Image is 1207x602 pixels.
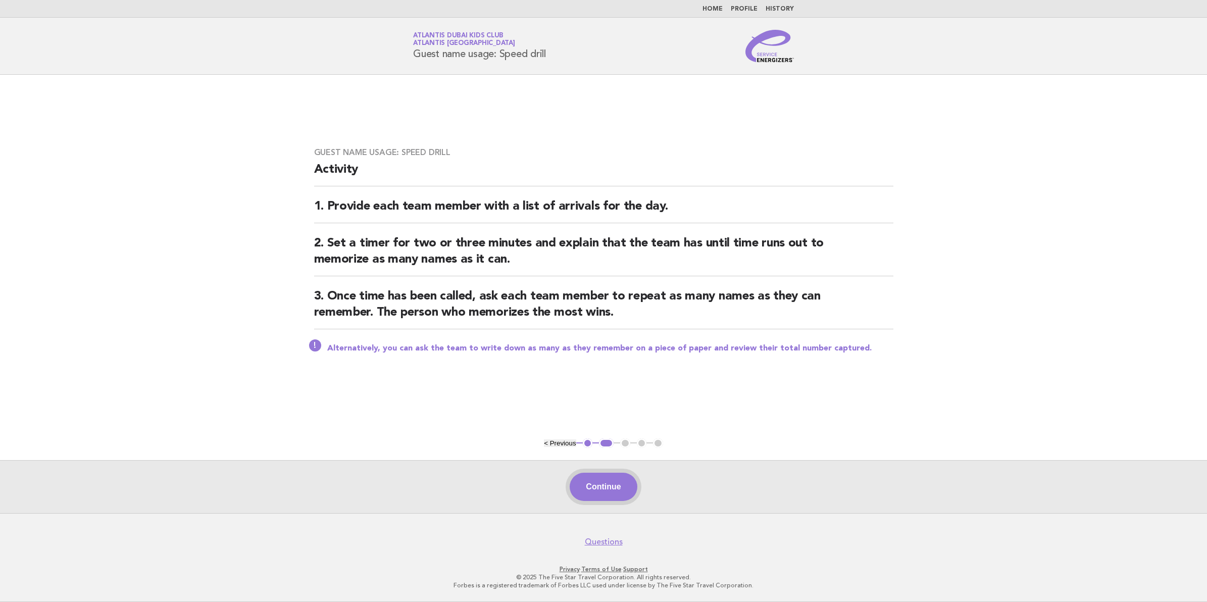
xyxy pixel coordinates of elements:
a: Terms of Use [581,566,622,573]
a: Questions [585,537,623,547]
button: 2 [599,438,614,448]
button: Continue [570,473,637,501]
h1: Guest name usage: Speed drill [413,33,546,59]
a: Privacy [560,566,580,573]
button: < Previous [544,439,576,447]
button: 1 [583,438,593,448]
a: History [766,6,794,12]
a: Home [702,6,723,12]
p: © 2025 The Five Star Travel Corporation. All rights reserved. [294,573,913,581]
img: Service Energizers [745,30,794,62]
span: Atlantis [GEOGRAPHIC_DATA] [413,40,515,47]
a: Atlantis Dubai Kids ClubAtlantis [GEOGRAPHIC_DATA] [413,32,515,46]
h2: 3. Once time has been called, ask each team member to repeat as many names as they can remember. ... [314,288,893,329]
h2: 2. Set a timer for two or three minutes and explain that the team has until time runs out to memo... [314,235,893,276]
p: Alternatively, you can ask the team to write down as many as they remember on a piece of paper an... [327,343,893,354]
p: · · [294,565,913,573]
h3: Guest name usage: Speed drill [314,147,893,158]
p: Forbes is a registered trademark of Forbes LLC used under license by The Five Star Travel Corpora... [294,581,913,589]
a: Support [623,566,648,573]
h2: 1. Provide each team member with a list of arrivals for the day. [314,198,893,223]
a: Profile [731,6,758,12]
h2: Activity [314,162,893,186]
